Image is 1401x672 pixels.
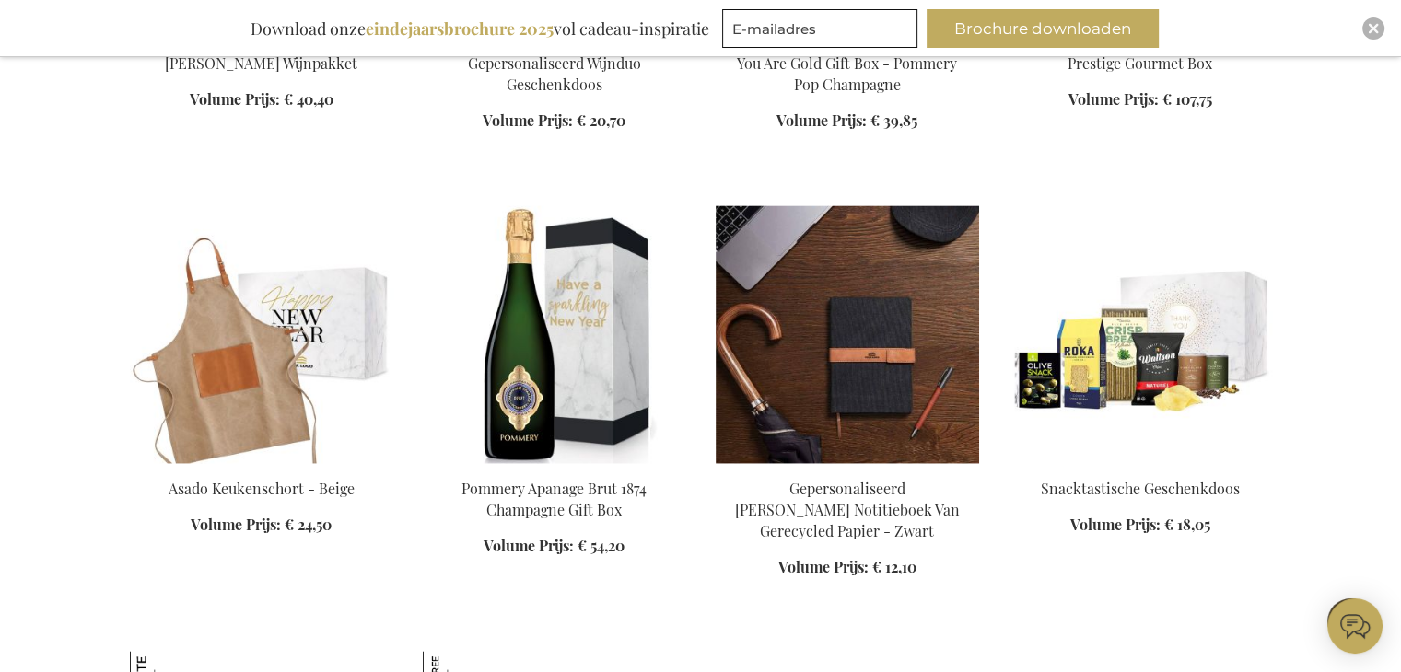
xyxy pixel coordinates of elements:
[1327,598,1383,654] iframe: belco-activator-frame
[722,9,923,53] form: marketing offers and promotions
[461,479,647,519] a: Pommery Apanage Brut 1874 Champagne Gift Box
[1009,205,1272,463] img: Snacktastic Gift Box
[577,110,625,130] span: € 20,70
[927,9,1159,48] button: Brochure downloaden
[716,456,979,473] a: Personalised Bosler Recycled Paper Notebook - Black
[1009,456,1272,473] a: Snacktastic Gift Box
[366,17,554,40] b: eindejaarsbrochure 2025
[776,110,917,132] a: Volume Prijs: € 39,85
[1162,89,1212,109] span: € 107,75
[716,205,979,463] img: Gepersonaliseerd Bosler Notitieboek Van Gerecycled Papier - Zwart
[130,205,393,463] img: Asado Kitchen Apron - Beige
[130,456,393,473] a: Asado Kitchen Apron - Beige
[285,515,332,534] span: € 24,50
[578,536,625,555] span: € 54,20
[191,515,332,536] a: Volume Prijs: € 24,50
[483,110,573,130] span: Volume Prijs:
[1362,17,1384,40] div: Close
[1068,89,1212,110] a: Volume Prijs: € 107,75
[242,9,718,48] div: Download onze vol cadeau-inspiratie
[1164,515,1210,534] span: € 18,05
[483,110,625,132] a: Volume Prijs: € 20,70
[1068,53,1212,73] a: Prestige Gourmet Box
[423,205,686,463] img: Pommery Apanage Brut 1874 Champagne Gift Box
[776,110,867,130] span: Volume Prijs:
[1041,479,1240,498] a: Snacktastische Geschenkdoos
[423,456,686,473] a: Pommery Apanage Brut 1874 Champagne Gift Box
[870,110,917,130] span: € 39,85
[1070,515,1161,534] span: Volume Prijs:
[722,9,917,48] input: E-mailadres
[1068,89,1159,109] span: Volume Prijs:
[1070,515,1210,536] a: Volume Prijs: € 18,05
[484,536,625,557] a: Volume Prijs: € 54,20
[190,89,333,110] a: Volume Prijs: € 40,40
[190,89,280,109] span: Volume Prijs:
[484,536,574,555] span: Volume Prijs:
[169,479,355,498] a: Asado Keukenschort - Beige
[191,515,281,534] span: Volume Prijs:
[284,89,333,109] span: € 40,40
[165,53,357,73] a: [PERSON_NAME] Wijnpakket
[1368,23,1379,34] img: Close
